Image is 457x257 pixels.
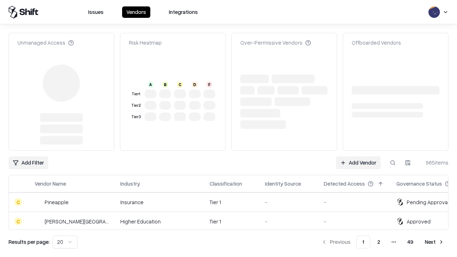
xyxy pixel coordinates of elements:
[265,198,312,206] div: -
[265,180,301,187] div: Identity Source
[45,198,69,206] div: Pineapple
[122,6,150,18] button: Vendors
[421,236,448,248] button: Next
[9,238,50,246] p: Results per page:
[177,82,183,87] div: C
[130,102,142,109] div: Tier 2
[352,39,401,46] div: Offboarded Vendors
[407,218,431,225] div: Approved
[129,39,162,46] div: Risk Heatmap
[356,236,370,248] button: 1
[17,39,74,46] div: Unmanaged Access
[407,198,449,206] div: Pending Approval
[35,218,42,225] img: Reichman University
[15,218,22,225] div: C
[324,180,365,187] div: Detected Access
[396,180,442,187] div: Governance Status
[420,159,448,166] div: 965 items
[130,91,142,97] div: Tier 1
[162,82,168,87] div: B
[84,6,108,18] button: Issues
[35,198,42,206] img: Pineapple
[317,236,448,248] nav: pagination
[45,218,109,225] div: [PERSON_NAME][GEOGRAPHIC_DATA]
[210,198,253,206] div: Tier 1
[372,236,386,248] button: 2
[324,198,385,206] div: -
[210,218,253,225] div: Tier 1
[265,218,312,225] div: -
[240,39,311,46] div: Over-Permissive Vendors
[210,180,242,187] div: Classification
[15,198,22,206] div: C
[120,218,198,225] div: Higher Education
[192,82,197,87] div: D
[324,218,385,225] div: -
[336,156,381,169] a: Add Vendor
[130,114,142,120] div: Tier 3
[35,180,66,187] div: Vendor Name
[206,82,212,87] div: F
[9,156,48,169] button: Add Filter
[120,180,140,187] div: Industry
[148,82,154,87] div: A
[120,198,198,206] div: Insurance
[402,236,419,248] button: 49
[165,6,202,18] button: Integrations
